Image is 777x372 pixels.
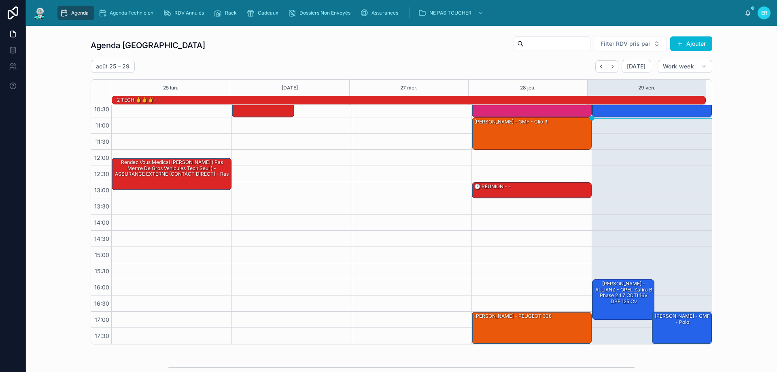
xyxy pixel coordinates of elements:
span: Cadeaux [258,10,278,16]
div: 🕒 RÉUNION - - [472,183,591,198]
span: Assurances [372,10,398,16]
button: 29 ven. [638,80,656,96]
span: 17:00 [93,316,111,323]
div: [PERSON_NAME] - PEUGEOT 308 [472,312,591,344]
span: Filter RDV pris par [601,40,650,48]
h2: août 25 – 29 [96,62,129,70]
span: 14:00 [92,219,111,226]
div: [PERSON_NAME] - GMF - clio 3 [473,118,548,125]
span: 16:00 [92,284,111,291]
span: NE PAS TOUCHER [429,10,471,16]
div: 🕒 RÉUNION - - [473,183,512,190]
a: NE PAS TOUCHER [416,6,488,20]
span: Agenda Technicien [110,10,153,16]
div: rendez vous medical [PERSON_NAME] ( pas mettre de gros vehicules tech seul ) - ASSURANCE EXTERNE ... [112,158,231,190]
span: 13:30 [92,203,111,210]
button: [DATE] [622,60,651,73]
a: Agenda Technicien [96,6,159,20]
a: RDV Annulés [161,6,210,20]
div: 2 TECH ✌️✌️✌️ - - [116,96,162,104]
span: 10:30 [92,106,111,113]
button: 28 jeu. [520,80,536,96]
button: 25 lun. [163,80,178,96]
div: [PERSON_NAME] - GMF - polo [652,312,711,344]
span: Work week [663,63,694,70]
span: 16:30 [92,300,111,307]
button: Work week [658,60,712,73]
span: 15:30 [93,268,111,274]
span: 12:30 [92,170,111,177]
button: Back [595,60,607,73]
a: Rack [211,6,242,20]
span: ER [761,10,767,16]
div: scrollable content [53,4,745,22]
button: 27 mer. [400,80,418,96]
span: 13:00 [92,187,111,193]
span: RDV Annulés [174,10,204,16]
span: 17:30 [93,332,111,339]
div: [PERSON_NAME] - GMF - polo [654,312,711,326]
span: 11:00 [93,122,111,129]
button: [DATE] [282,80,298,96]
a: Cadeaux [244,6,284,20]
span: 15:00 [93,251,111,258]
button: Ajouter [670,36,712,51]
span: [DATE] [627,63,646,70]
button: Select Button [594,36,667,51]
a: Dossiers Non Envoyés [286,6,356,20]
div: [PERSON_NAME] - GMF - clio 3 [472,118,591,149]
span: Dossiers Non Envoyés [299,10,350,16]
img: App logo [32,6,47,19]
div: [PERSON_NAME] - ALLIANZ - OPEL Zafira B Phase 2 1.7 CDTI 16V DPF 125 cv [594,280,654,305]
span: 11:30 [93,138,111,145]
span: 12:00 [92,154,111,161]
div: [PERSON_NAME] - PEUGEOT 308 [473,312,552,320]
button: Next [607,60,618,73]
h1: Agenda [GEOGRAPHIC_DATA] [91,40,205,51]
a: Assurances [358,6,404,20]
a: Agenda [57,6,94,20]
span: Agenda [71,10,89,16]
span: Rack [225,10,237,16]
div: [PERSON_NAME] - ALLIANZ - OPEL Zafira B Phase 2 1.7 CDTI 16V DPF 125 cv [592,280,654,319]
div: rendez vous medical [PERSON_NAME] ( pas mettre de gros vehicules tech seul ) - ASSURANCE EXTERNE ... [113,159,231,178]
span: 14:30 [92,235,111,242]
